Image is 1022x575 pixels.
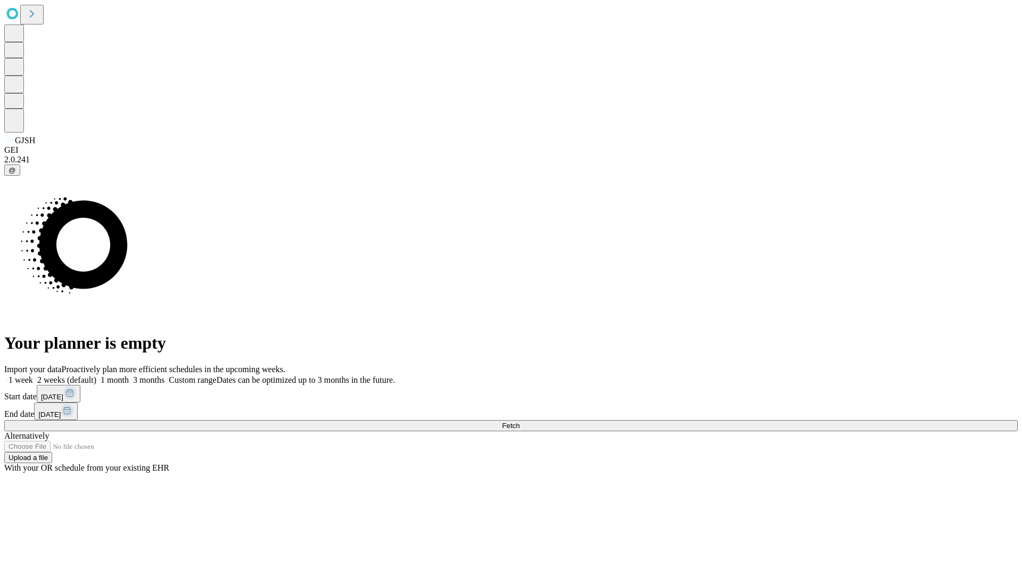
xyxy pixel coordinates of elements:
span: Alternatively [4,431,49,440]
span: Import your data [4,365,62,374]
button: Fetch [4,420,1018,431]
span: @ [9,166,16,174]
span: GJSH [15,136,35,145]
div: Start date [4,385,1018,402]
div: GEI [4,145,1018,155]
button: [DATE] [34,402,78,420]
button: [DATE] [37,385,80,402]
span: Custom range [169,375,216,384]
span: 2 weeks (default) [37,375,96,384]
span: 1 month [101,375,129,384]
button: Upload a file [4,452,52,463]
span: Fetch [502,422,520,430]
div: End date [4,402,1018,420]
span: With your OR schedule from your existing EHR [4,463,169,472]
span: Proactively plan more efficient schedules in the upcoming weeks. [62,365,285,374]
button: @ [4,165,20,176]
span: 3 months [133,375,164,384]
span: 1 week [9,375,33,384]
span: [DATE] [41,393,63,401]
span: [DATE] [38,410,61,418]
h1: Your planner is empty [4,333,1018,353]
div: 2.0.241 [4,155,1018,165]
span: Dates can be optimized up to 3 months in the future. [217,375,395,384]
